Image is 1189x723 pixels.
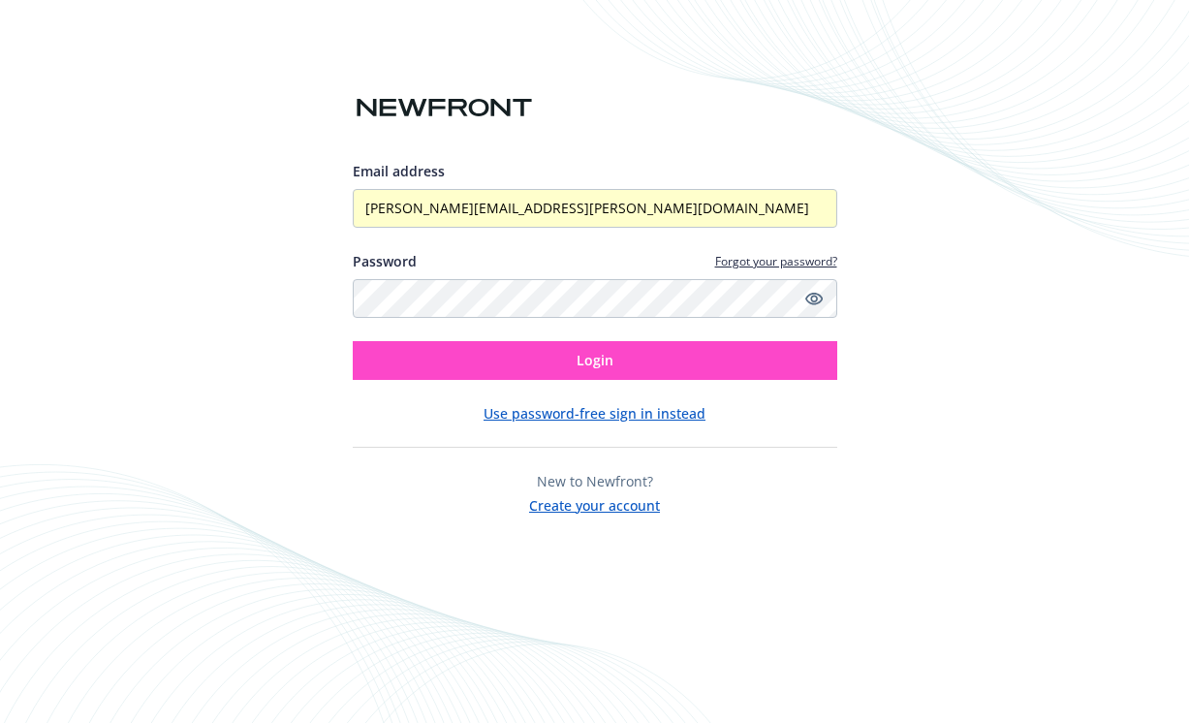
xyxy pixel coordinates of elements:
[353,279,837,318] input: Enter your password
[802,287,826,310] a: Show password
[484,403,705,424] button: Use password-free sign in instead
[715,253,837,269] a: Forgot your password?
[577,351,613,369] span: Login
[353,189,837,228] input: Enter your email
[353,341,837,380] button: Login
[529,491,660,516] button: Create your account
[537,472,653,490] span: New to Newfront?
[353,162,445,180] span: Email address
[353,91,536,125] img: Newfront logo
[353,251,417,271] label: Password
